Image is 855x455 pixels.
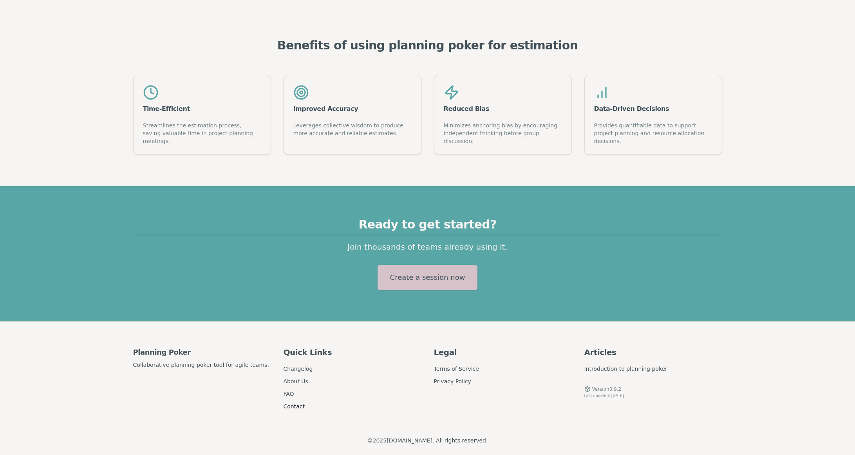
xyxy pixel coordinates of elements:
div: Leverages collective wisdom to produce more accurate and reliable estimates. [293,121,412,137]
span: Version 0.9.2 [592,386,622,392]
div: Time-Efficient [143,106,261,112]
p: Join thousands of teams already using it. [133,241,722,252]
div: Reduced Bias [444,106,562,112]
a: Changelog [284,366,313,372]
div: Provides quantifiable data to support project planning and resource allocation decisions. [594,121,712,145]
h4: Legal [434,347,572,358]
h2: Benefits of using planning poker for estimation [133,38,722,56]
p: © 2025 [DOMAIN_NAME]. All rights reserved. [133,437,722,444]
a: Terms of Service [434,366,479,372]
h3: Planning Poker [133,347,271,358]
a: About Us [284,378,308,384]
button: Create a session now [378,265,478,290]
button: Version0.9.2 [584,386,622,392]
div: Improved Accuracy [293,106,412,112]
div: Minimizes anchoring bias by encouraging independent thinking before group discussion. [444,121,562,145]
div: Data-Driven Decisions [594,106,712,112]
h2: Ready to get started? [133,218,722,235]
a: FAQ [284,391,294,397]
span: Last updated: [DATE] [584,393,624,398]
a: Privacy Policy [434,378,471,384]
a: Introduction to planning poker [584,366,667,372]
h4: Quick Links [284,347,421,358]
h4: Articles [584,347,722,358]
a: Contact [284,403,305,410]
div: Streamlines the estimation process, saving valuable time in project planning meetings. [143,121,261,145]
p: Collaborative planning poker tool for agile teams. [133,361,271,369]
